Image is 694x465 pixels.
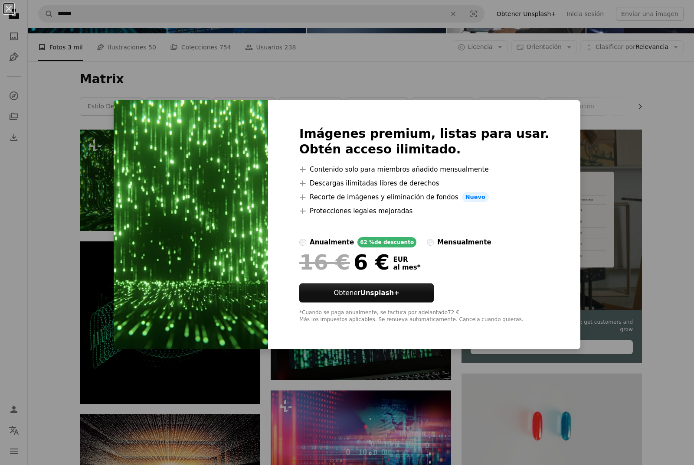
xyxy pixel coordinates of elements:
li: Protecciones legales mejoradas [299,206,549,216]
span: Nuevo [462,192,489,202]
li: Recorte de imágenes y eliminación de fondos [299,192,549,202]
img: premium_photo-1673688152102-b24caa6e8725 [114,100,268,350]
div: mensualmente [437,237,491,247]
span: EUR [393,256,420,263]
li: Descargas ilimitadas libres de derechos [299,178,549,189]
div: 6 € [299,251,390,273]
div: anualmente [310,237,354,247]
span: al mes * [393,263,420,271]
input: mensualmente [427,239,434,246]
button: ObtenerUnsplash+ [299,283,434,302]
strong: Unsplash+ [360,289,399,297]
div: 62 % de descuento [357,237,416,247]
span: 16 € [299,251,350,273]
li: Contenido solo para miembros añadido mensualmente [299,164,549,175]
h2: Imágenes premium, listas para usar. Obtén acceso ilimitado. [299,126,549,157]
div: *Cuando se paga anualmente, se factura por adelantado 72 € Más los impuestos aplicables. Se renue... [299,309,549,323]
input: anualmente62 %de descuento [299,239,306,246]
